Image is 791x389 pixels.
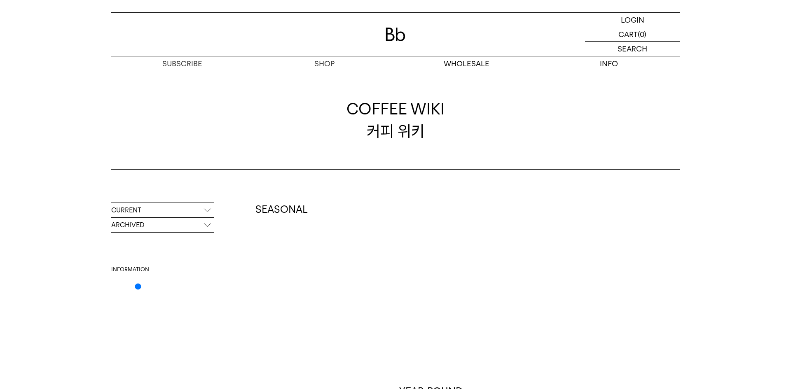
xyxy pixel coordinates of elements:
a: CART (0) [585,27,680,42]
p: (0) [638,27,646,41]
a: SUBSCRIBE [111,56,253,71]
a: LOGIN [585,13,680,27]
h2: SEASONAL [255,203,680,217]
p: SEARCH [618,42,647,56]
a: SHOP [253,56,395,71]
img: 로고 [386,28,405,41]
p: INFO [538,56,680,71]
span: COFFEE WIKI [346,98,445,120]
p: LOGIN [621,13,644,27]
div: 커피 위키 [346,98,445,142]
p: WHOLESALE [395,56,538,71]
div: INFORMATION [111,266,214,274]
p: CART [618,27,638,41]
p: ARCHIVED [111,218,214,233]
p: CURRENT [111,203,214,218]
